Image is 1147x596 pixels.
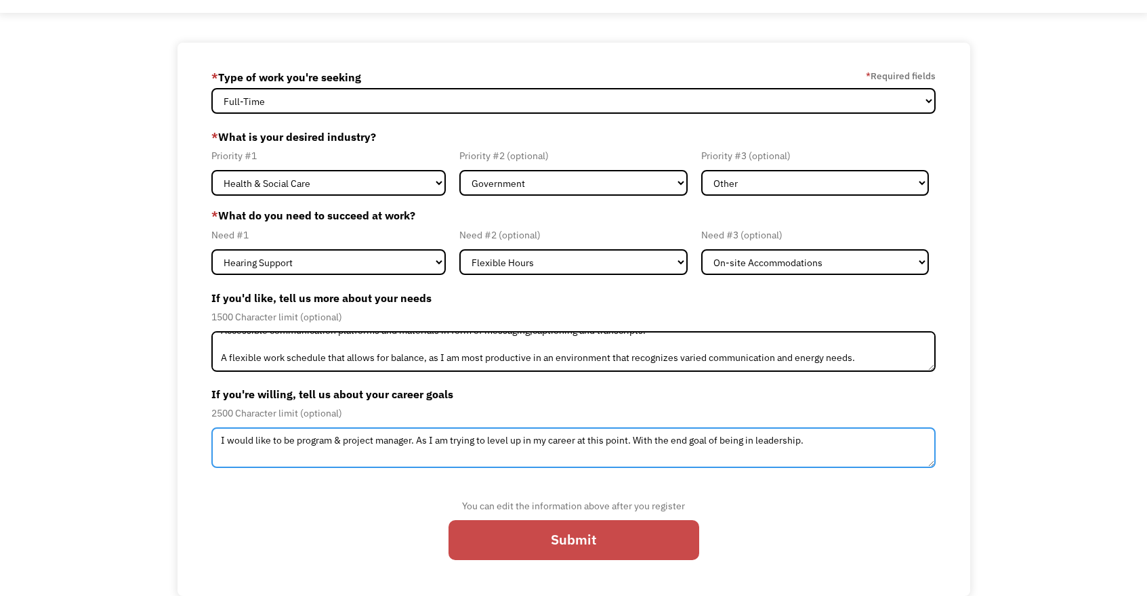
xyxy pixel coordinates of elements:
[449,520,699,560] input: Submit
[701,148,929,164] div: Priority #3 (optional)
[211,66,361,88] label: Type of work you're seeking
[211,405,935,421] div: 2500 Character limit (optional)
[211,383,935,405] label: If you're willing, tell us about your career goals
[211,227,446,243] div: Need #1
[459,227,687,243] div: Need #2 (optional)
[211,66,935,572] form: Member-Update-Form-Step2
[211,287,935,309] label: If you'd like, tell us more about your needs
[211,126,935,148] label: What is your desired industry?
[866,68,936,84] label: Required fields
[211,148,446,164] div: Priority #1
[211,207,935,223] label: What do you need to succeed at work?
[449,498,699,514] div: You can edit the information above after you register
[701,227,929,243] div: Need #3 (optional)
[459,148,687,164] div: Priority #2 (optional)
[211,309,935,325] div: 1500 Character limit (optional)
